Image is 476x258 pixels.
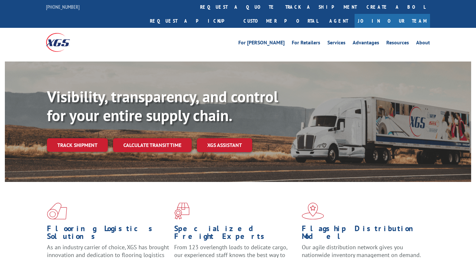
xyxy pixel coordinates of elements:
[238,40,285,47] a: For [PERSON_NAME]
[47,203,67,219] img: xgs-icon-total-supply-chain-intelligence-red
[416,40,430,47] a: About
[292,40,320,47] a: For Retailers
[386,40,409,47] a: Resources
[302,225,424,243] h1: Flagship Distribution Model
[47,138,108,152] a: Track shipment
[47,86,278,125] b: Visibility, transparency, and control for your entire supply chain.
[113,138,192,152] a: Calculate transit time
[327,40,346,47] a: Services
[355,14,430,28] a: Join Our Team
[197,138,252,152] a: XGS ASSISTANT
[302,203,324,219] img: xgs-icon-flagship-distribution-model-red
[145,14,239,28] a: Request a pickup
[46,4,80,10] a: [PHONE_NUMBER]
[323,14,355,28] a: Agent
[47,225,169,243] h1: Flooring Logistics Solutions
[239,14,323,28] a: Customer Portal
[174,225,297,243] h1: Specialized Freight Experts
[174,203,189,219] img: xgs-icon-focused-on-flooring-red
[353,40,379,47] a: Advantages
